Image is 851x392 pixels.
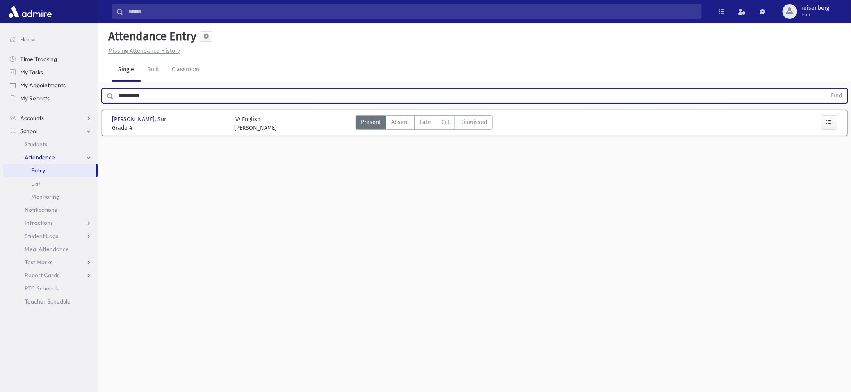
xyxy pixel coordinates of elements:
[356,115,493,132] div: AttTypes
[25,298,71,305] span: Teacher Schedule
[3,229,98,242] a: Student Logs
[3,282,98,295] a: PTC Schedule
[31,167,45,174] span: Entry
[3,256,98,269] a: Test Marks
[165,59,206,82] a: Classroom
[3,177,98,190] a: List
[112,115,169,124] span: [PERSON_NAME], Suri
[25,206,57,213] span: Notifications
[3,164,96,177] a: Entry
[3,33,98,46] a: Home
[25,258,52,266] span: Test Marks
[20,127,37,135] span: School
[3,138,98,151] a: Students
[3,295,98,308] a: Teacher Schedule
[3,242,98,256] a: Meal Attendance
[826,89,847,103] button: Find
[25,219,53,227] span: Infractions
[25,272,59,279] span: Report Cards
[801,5,830,11] span: heisenberg
[361,118,381,127] span: Present
[3,216,98,229] a: Infractions
[25,245,69,253] span: Meal Attendance
[105,29,196,43] h5: Attendance Entry
[3,190,98,203] a: Monitoring
[20,55,57,63] span: Time Tracking
[3,52,98,66] a: Time Tracking
[20,114,44,122] span: Accounts
[441,118,450,127] span: Cut
[420,118,431,127] span: Late
[3,66,98,79] a: My Tasks
[112,59,141,82] a: Single
[234,115,277,132] div: 4A English [PERSON_NAME]
[31,180,40,187] span: List
[20,36,36,43] span: Home
[123,4,701,19] input: Search
[25,140,47,148] span: Students
[3,79,98,92] a: My Appointments
[3,92,98,105] a: My Reports
[7,3,54,20] img: AdmirePro
[801,11,830,18] span: User
[108,48,180,54] u: Missing Attendance History
[112,124,226,132] span: Grade 4
[141,59,165,82] a: Bulk
[391,118,409,127] span: Absent
[20,82,66,89] span: My Appointments
[31,193,59,200] span: Monitoring
[3,269,98,282] a: Report Cards
[105,48,180,54] a: Missing Attendance History
[25,232,58,240] span: Student Logs
[3,203,98,216] a: Notifications
[3,111,98,125] a: Accounts
[3,125,98,138] a: School
[25,154,55,161] span: Attendance
[20,68,43,76] span: My Tasks
[20,95,50,102] span: My Reports
[3,151,98,164] a: Attendance
[25,285,60,292] span: PTC Schedule
[460,118,487,127] span: Dismissed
